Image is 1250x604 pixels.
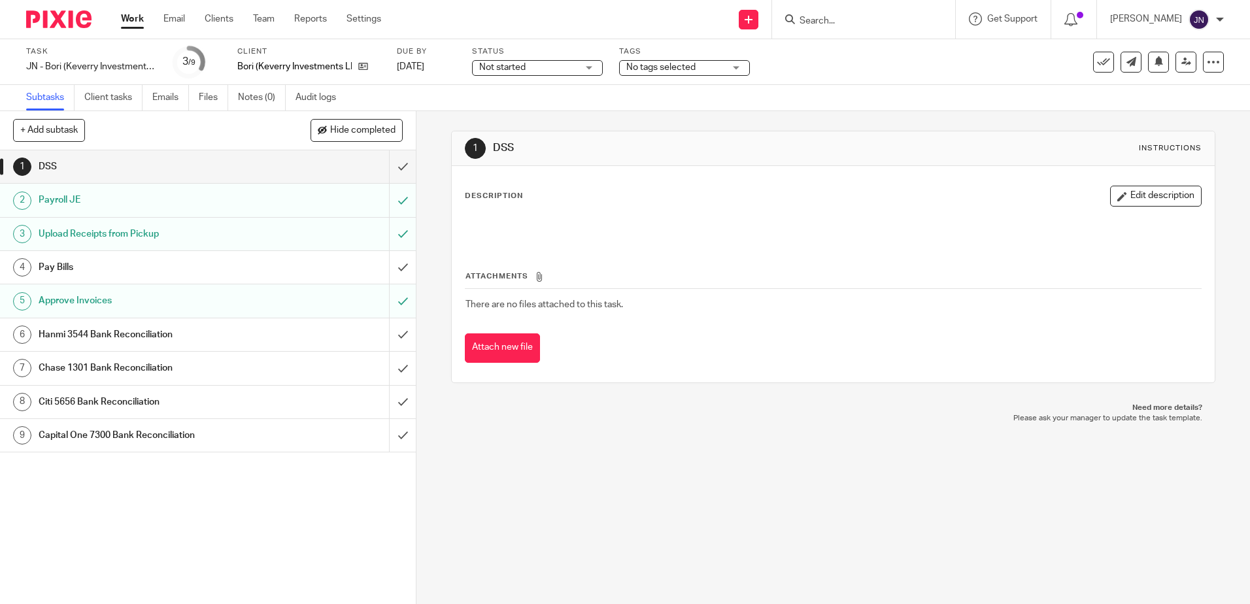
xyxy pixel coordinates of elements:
[987,14,1038,24] span: Get Support
[253,12,275,25] a: Team
[39,224,263,244] h1: Upload Receipts from Pickup
[26,85,75,110] a: Subtasks
[311,119,403,141] button: Hide completed
[188,59,195,66] small: /9
[182,54,195,69] div: 3
[199,85,228,110] a: Files
[205,12,233,25] a: Clients
[13,359,31,377] div: 7
[84,85,143,110] a: Client tasks
[472,46,603,57] label: Status
[39,392,263,412] h1: Citi 5656 Bank Reconciliation
[26,10,92,28] img: Pixie
[397,62,424,71] span: [DATE]
[13,426,31,445] div: 9
[39,426,263,445] h1: Capital One 7300 Bank Reconciliation
[397,46,456,57] label: Due by
[1189,9,1209,30] img: svg%3E
[13,158,31,176] div: 1
[294,12,327,25] a: Reports
[1110,12,1182,25] p: [PERSON_NAME]
[26,60,157,73] div: JN - Bori (Keverry Investments) - Wednesday
[152,85,189,110] a: Emails
[39,291,263,310] h1: Approve Invoices
[346,12,381,25] a: Settings
[1110,186,1202,207] button: Edit description
[465,300,623,309] span: There are no files attached to this task.
[39,358,263,378] h1: Chase 1301 Bank Reconciliation
[39,190,263,210] h1: Payroll JE
[163,12,185,25] a: Email
[39,325,263,344] h1: Hanmi 3544 Bank Reconciliation
[626,63,696,72] span: No tags selected
[13,192,31,210] div: 2
[121,12,144,25] a: Work
[465,273,528,280] span: Attachments
[26,46,157,57] label: Task
[296,85,346,110] a: Audit logs
[798,16,916,27] input: Search
[465,333,540,363] button: Attach new file
[39,258,263,277] h1: Pay Bills
[39,157,263,176] h1: DSS
[238,85,286,110] a: Notes (0)
[13,225,31,243] div: 3
[13,119,85,141] button: + Add subtask
[13,393,31,411] div: 8
[479,63,526,72] span: Not started
[464,403,1202,413] p: Need more details?
[26,60,157,73] div: JN - Bori (Keverry Investments) - [DATE]
[465,138,486,159] div: 1
[237,60,352,73] p: Bori (Keverry Investments LLC)
[1139,143,1202,154] div: Instructions
[13,258,31,277] div: 4
[237,46,380,57] label: Client
[13,292,31,310] div: 5
[13,326,31,344] div: 6
[493,141,861,155] h1: DSS
[465,191,523,201] p: Description
[619,46,750,57] label: Tags
[464,413,1202,424] p: Please ask your manager to update the task template.
[330,126,396,136] span: Hide completed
